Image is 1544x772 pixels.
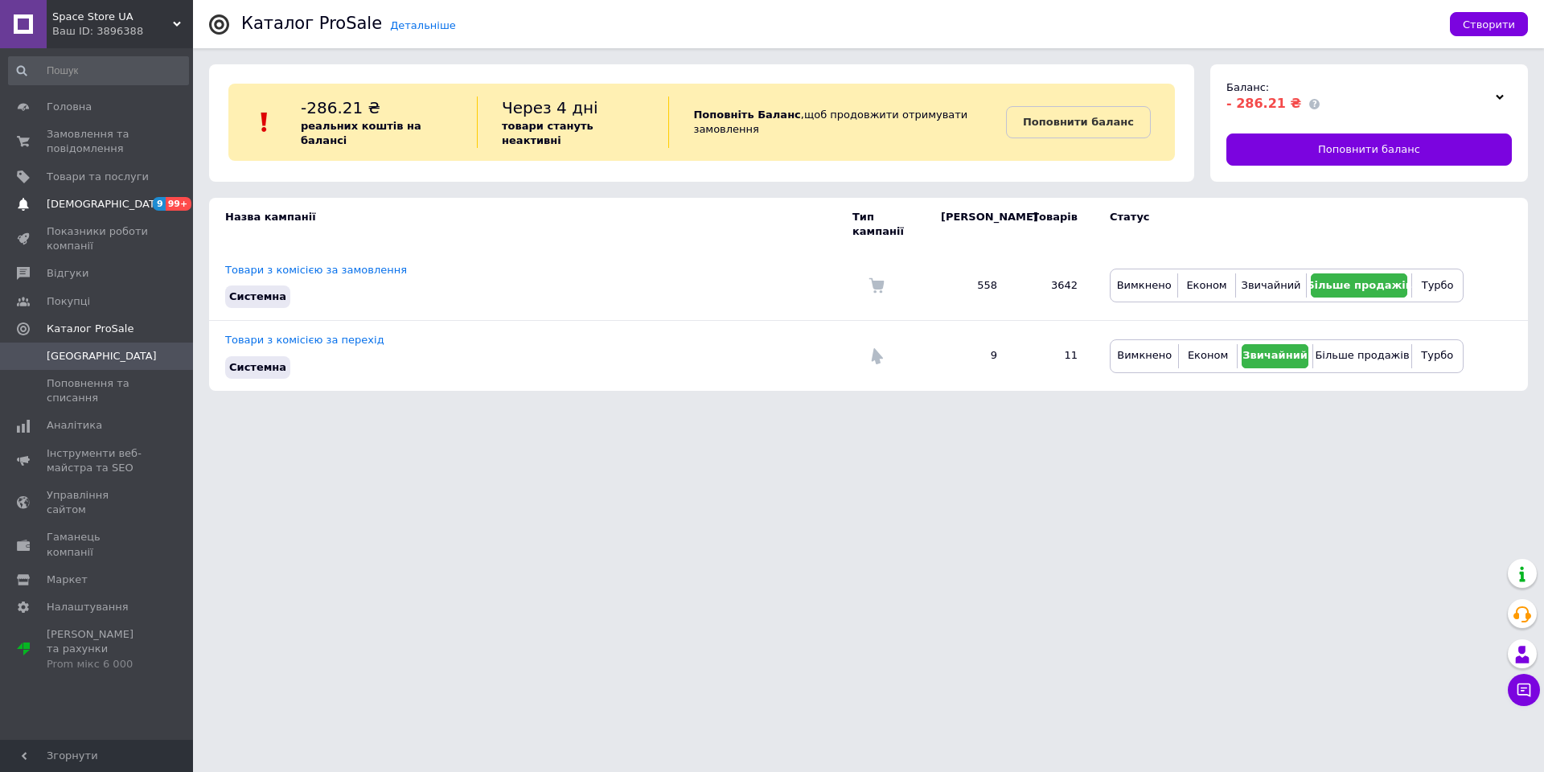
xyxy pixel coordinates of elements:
[253,110,277,134] img: :exclamation:
[1117,279,1172,291] span: Вимкнено
[47,600,129,614] span: Налаштування
[1115,273,1173,298] button: Вимкнено
[1023,116,1134,128] b: Поповнити баланс
[925,198,1013,251] td: [PERSON_NAME]
[1318,142,1420,157] span: Поповнити баланс
[1416,344,1459,368] button: Турбо
[229,290,286,302] span: Системна
[502,120,593,146] b: товари стануть неактивні
[229,361,286,373] span: Системна
[868,277,885,294] img: Комісія за замовлення
[1463,18,1515,31] span: Створити
[1186,279,1226,291] span: Економ
[1115,344,1174,368] button: Вимкнено
[1311,273,1407,298] button: Більше продажів
[225,264,407,276] a: Товари з комісією за замовлення
[225,334,384,346] a: Товари з комісією за перехід
[1226,133,1512,166] a: Поповнити баланс
[1188,349,1228,361] span: Економ
[47,573,88,587] span: Маркет
[153,197,166,211] span: 9
[502,98,598,117] span: Через 4 дні
[1226,81,1269,93] span: Баланс:
[390,19,456,31] a: Детальніше
[47,418,102,433] span: Аналітика
[47,197,166,211] span: [DEMOGRAPHIC_DATA]
[47,657,149,671] div: Prom мікс 6 000
[852,198,925,251] td: Тип кампанії
[868,348,885,364] img: Комісія за перехід
[1508,674,1540,706] button: Чат з покупцем
[47,170,149,184] span: Товари та послуги
[1242,349,1308,361] span: Звичайний
[166,197,192,211] span: 99+
[1094,198,1464,251] td: Статус
[1240,273,1303,298] button: Звичайний
[47,349,157,363] span: [GEOGRAPHIC_DATA]
[1013,251,1094,321] td: 3642
[47,294,90,309] span: Покупці
[301,120,421,146] b: реальних коштів на балансі
[1422,279,1454,291] span: Турбо
[47,266,88,281] span: Відгуки
[1421,349,1453,361] span: Турбо
[52,10,173,24] span: Space Store UA
[47,488,149,517] span: Управління сайтом
[1242,344,1309,368] button: Звичайний
[1416,273,1459,298] button: Турбо
[668,96,1005,148] div: , щоб продовжити отримувати замовлення
[47,376,149,405] span: Поповнення та списання
[209,198,852,251] td: Назва кампанії
[47,127,149,156] span: Замовлення та повідомлення
[1242,279,1301,291] span: Звичайний
[1006,106,1151,138] a: Поповнити баланс
[52,24,193,39] div: Ваш ID: 3896388
[47,446,149,475] span: Інструменти веб-майстра та SEO
[1315,349,1409,361] span: Більше продажів
[1317,344,1406,368] button: Більше продажів
[301,98,380,117] span: -286.21 ₴
[1226,96,1301,111] span: - 286.21 ₴
[1013,321,1094,391] td: 11
[693,109,800,121] b: Поповніть Баланс
[925,251,1013,321] td: 558
[47,100,92,114] span: Головна
[1183,344,1232,368] button: Економ
[47,627,149,671] span: [PERSON_NAME] та рахунки
[8,56,189,85] input: Пошук
[241,15,382,32] div: Каталог ProSale
[1307,279,1412,291] span: Більше продажів
[47,322,133,336] span: Каталог ProSale
[1013,198,1094,251] td: Товарів
[1450,12,1528,36] button: Створити
[925,321,1013,391] td: 9
[1117,349,1172,361] span: Вимкнено
[47,530,149,559] span: Гаманець компанії
[47,224,149,253] span: Показники роботи компанії
[1182,273,1230,298] button: Економ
